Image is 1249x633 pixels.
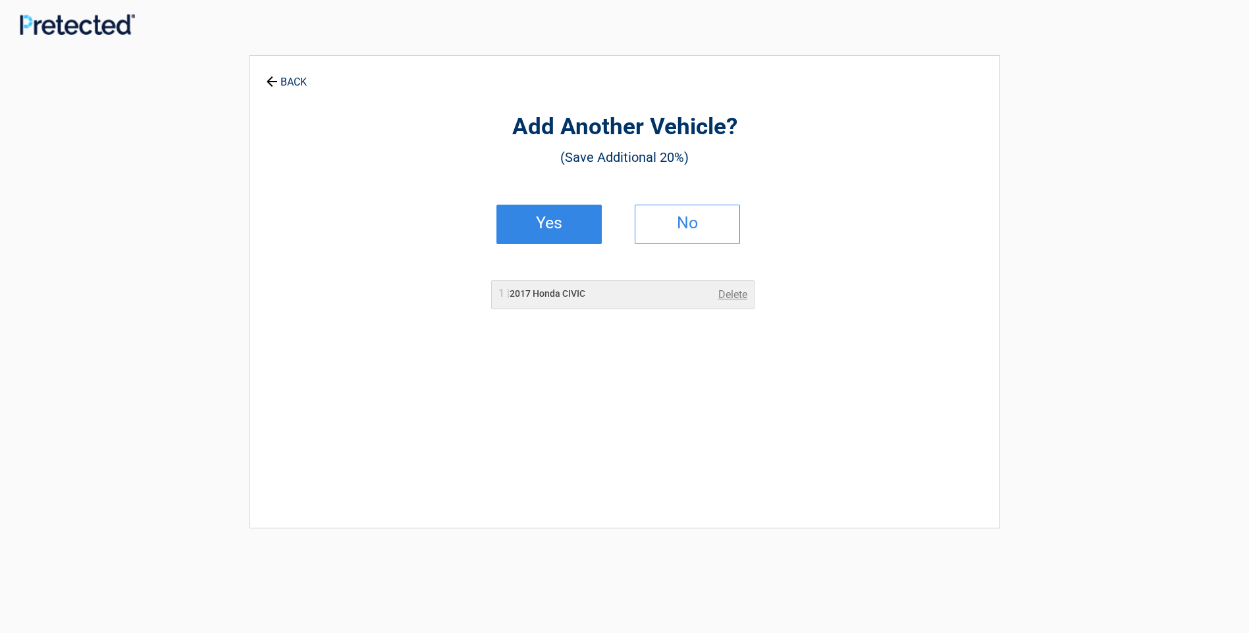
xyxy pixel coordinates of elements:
[323,112,927,143] h2: Add Another Vehicle?
[263,64,309,88] a: BACK
[20,14,135,35] img: Main Logo
[323,146,927,168] h3: (Save Additional 20%)
[498,287,510,299] span: 1 |
[649,218,726,228] h2: No
[498,287,585,301] h2: 2017 Honda CIVIC
[510,218,588,228] h2: Yes
[718,287,747,303] a: Delete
